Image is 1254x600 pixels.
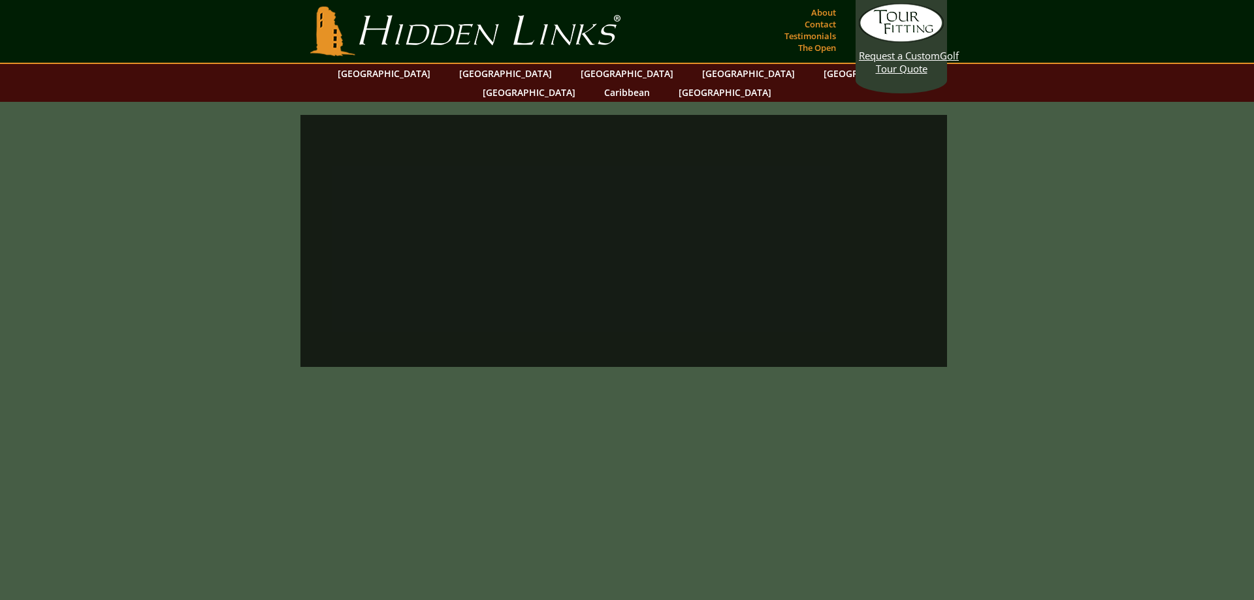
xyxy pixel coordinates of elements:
[781,27,839,45] a: Testimonials
[808,3,839,22] a: About
[453,64,558,83] a: [GEOGRAPHIC_DATA]
[476,83,582,102] a: [GEOGRAPHIC_DATA]
[672,83,778,102] a: [GEOGRAPHIC_DATA]
[801,15,839,33] a: Contact
[859,3,944,75] a: Request a CustomGolf Tour Quote
[696,64,801,83] a: [GEOGRAPHIC_DATA]
[331,64,437,83] a: [GEOGRAPHIC_DATA]
[859,49,940,62] span: Request a Custom
[598,83,656,102] a: Caribbean
[574,64,680,83] a: [GEOGRAPHIC_DATA]
[817,64,923,83] a: [GEOGRAPHIC_DATA]
[423,128,825,354] iframe: Sir-Nick-Favorite-memories-from-St-Andrews
[795,39,839,57] a: The Open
